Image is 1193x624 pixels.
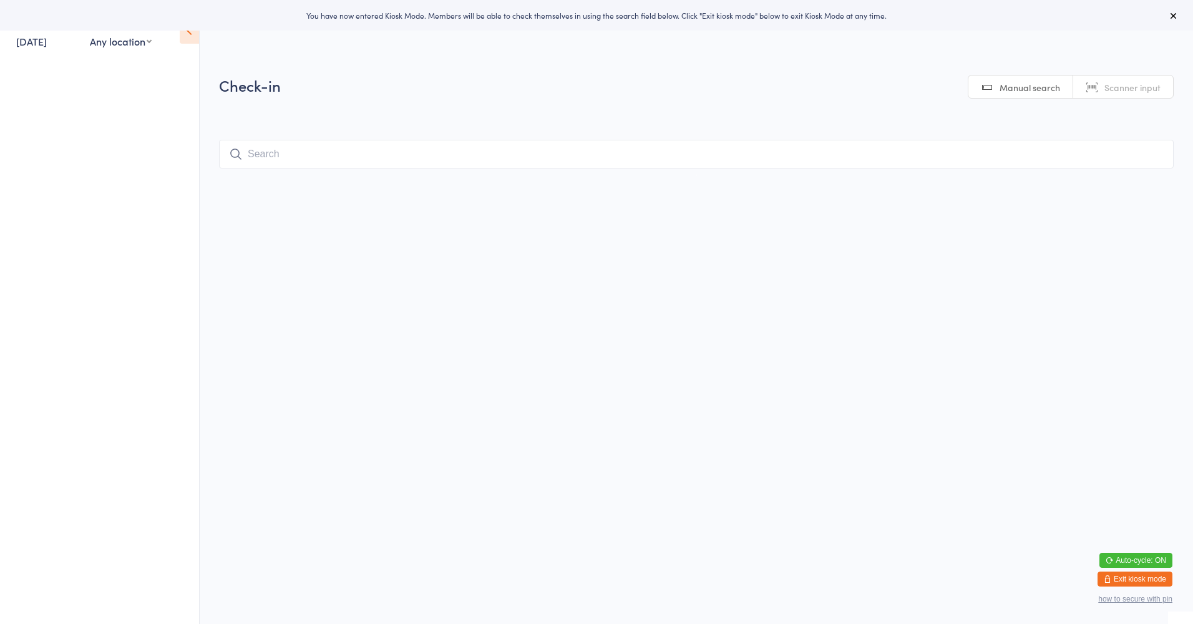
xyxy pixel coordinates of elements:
[1098,595,1172,603] button: how to secure with pin
[1099,553,1172,568] button: Auto-cycle: ON
[90,34,152,48] div: Any location
[16,34,47,48] a: [DATE]
[219,140,1174,168] input: Search
[20,10,1173,21] div: You have now entered Kiosk Mode. Members will be able to check themselves in using the search fie...
[1000,81,1060,94] span: Manual search
[219,75,1174,95] h2: Check-in
[1104,81,1161,94] span: Scanner input
[1098,572,1172,587] button: Exit kiosk mode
